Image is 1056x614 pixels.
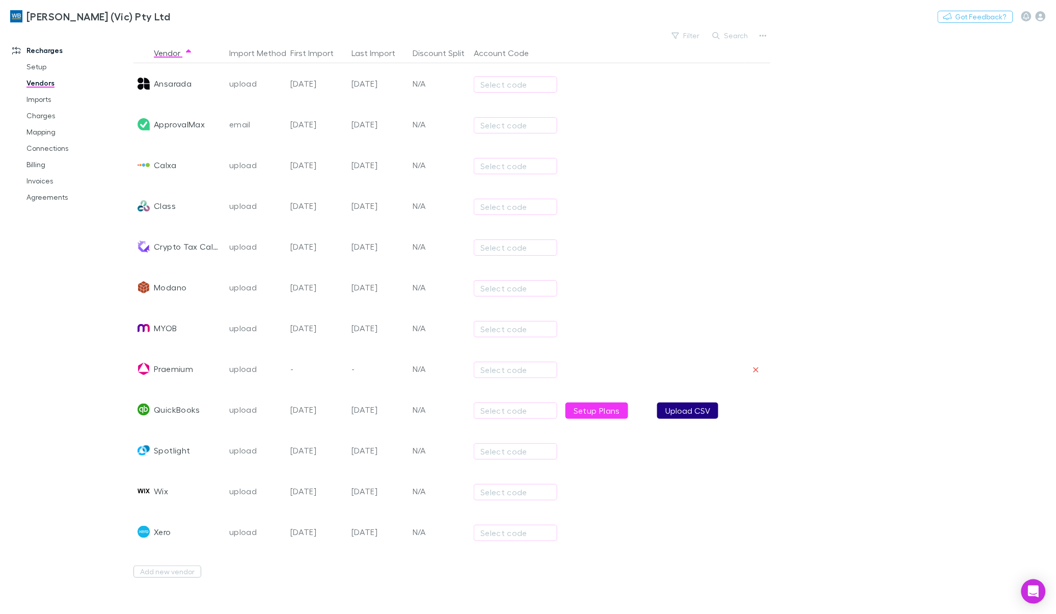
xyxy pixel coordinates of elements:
[474,239,557,256] button: Select code
[154,63,192,104] div: Ansarada
[347,145,409,185] div: [DATE]
[347,308,409,349] div: [DATE]
[474,484,557,500] button: Select code
[138,118,150,130] img: ApprovalMax's Logo
[229,349,282,389] div: upload
[229,430,282,471] div: upload
[154,430,190,471] div: Spotlight
[474,280,557,297] button: Select code
[229,63,282,104] div: upload
[347,389,409,430] div: [DATE]
[290,43,346,63] button: First Import
[409,63,470,104] div: N/A
[409,389,470,430] div: N/A
[474,158,557,174] button: Select code
[2,42,141,59] a: Recharges
[286,185,347,226] div: [DATE]
[286,145,347,185] div: [DATE]
[474,443,557,460] button: Select code
[138,444,150,457] img: Spotlight's Logo
[154,349,193,389] div: Praemium
[154,308,177,349] div: MYOB
[229,512,282,552] div: upload
[480,527,551,539] div: Select code
[474,362,557,378] button: Select code
[1021,579,1046,604] div: Open Intercom Messenger
[286,430,347,471] div: [DATE]
[708,30,754,42] button: Search
[16,156,141,173] a: Billing
[480,119,551,131] div: Select code
[229,104,282,145] div: email
[138,322,150,334] img: MYOB's Logo
[138,77,150,90] img: Ansarada's Logo
[480,323,551,335] div: Select code
[16,108,141,124] a: Charges
[347,512,409,552] div: [DATE]
[347,267,409,308] div: [DATE]
[409,512,470,552] div: N/A
[347,471,409,512] div: [DATE]
[474,117,557,134] button: Select code
[347,349,409,389] div: -
[480,445,551,458] div: Select code
[286,63,347,104] div: [DATE]
[409,104,470,145] div: N/A
[16,140,141,156] a: Connections
[409,471,470,512] div: N/A
[474,76,557,93] button: Select code
[138,159,150,171] img: Calxa's Logo
[138,241,150,253] img: Crypto Tax Calculator's Logo
[154,226,221,267] div: Crypto Tax Calculator
[286,471,347,512] div: [DATE]
[229,267,282,308] div: upload
[154,389,200,430] div: QuickBooks
[138,281,150,293] img: Modano's Logo
[138,404,150,416] img: QuickBooks's Logo
[154,104,205,145] div: ApprovalMax
[474,199,557,215] button: Select code
[565,403,628,419] a: Setup Plans
[138,526,150,538] img: Xero's Logo
[154,43,193,63] button: Vendor
[480,405,551,417] div: Select code
[16,189,141,205] a: Agreements
[154,185,176,226] div: Class
[480,282,551,295] div: Select code
[229,389,282,430] div: upload
[138,485,150,497] img: Wix's Logo
[154,512,171,552] div: Xero
[16,75,141,91] a: Vendors
[749,363,763,377] button: Remove vendor
[138,363,150,375] img: Praemium's Logo
[4,4,176,29] a: [PERSON_NAME] (Vic) Pty Ltd
[286,226,347,267] div: [DATE]
[409,349,470,389] div: N/A
[229,308,282,349] div: upload
[10,10,22,22] img: William Buck (Vic) Pty Ltd's Logo
[347,430,409,471] div: [DATE]
[286,512,347,552] div: [DATE]
[409,308,470,349] div: N/A
[347,226,409,267] div: [DATE]
[138,200,150,212] img: Class's Logo
[474,321,557,337] button: Select code
[229,471,282,512] div: upload
[229,185,282,226] div: upload
[474,403,557,419] button: Select code
[480,242,551,254] div: Select code
[657,403,718,419] button: Upload CSV
[16,91,141,108] a: Imports
[409,185,470,226] div: N/A
[409,145,470,185] div: N/A
[938,11,1013,23] button: Got Feedback?
[351,43,408,63] button: Last Import
[480,160,551,172] div: Select code
[229,43,299,63] button: Import Method
[286,349,347,389] div: -
[229,226,282,267] div: upload
[474,43,541,63] button: Account Code
[667,30,706,42] button: Filter
[409,430,470,471] div: N/A
[16,124,141,140] a: Mapping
